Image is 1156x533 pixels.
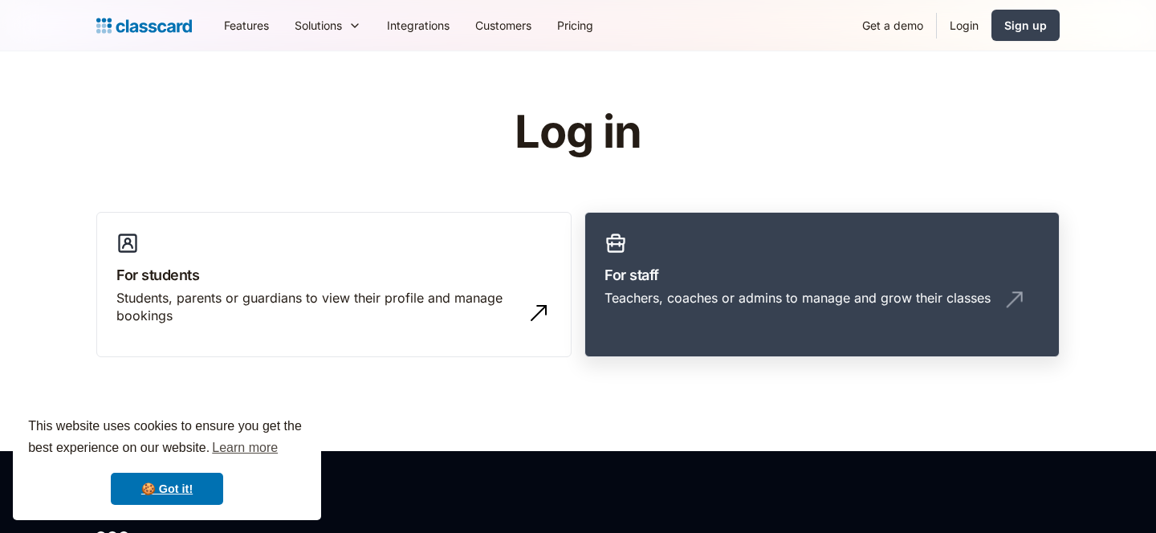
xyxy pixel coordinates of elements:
[937,7,991,43] a: Login
[116,264,552,286] h3: For students
[295,17,342,34] div: Solutions
[211,7,282,43] a: Features
[116,289,519,325] div: Students, parents or guardians to view their profile and manage bookings
[96,14,192,37] a: Logo
[324,108,833,157] h1: Log in
[96,212,572,358] a: For studentsStudents, parents or guardians to view their profile and manage bookings
[1004,17,1047,34] div: Sign up
[544,7,606,43] a: Pricing
[604,264,1040,286] h3: For staff
[462,7,544,43] a: Customers
[991,10,1060,41] a: Sign up
[584,212,1060,358] a: For staffTeachers, coaches or admins to manage and grow their classes
[282,7,374,43] div: Solutions
[849,7,936,43] a: Get a demo
[28,417,306,460] span: This website uses cookies to ensure you get the best experience on our website.
[374,7,462,43] a: Integrations
[111,473,223,505] a: dismiss cookie message
[604,289,991,307] div: Teachers, coaches or admins to manage and grow their classes
[210,436,280,460] a: learn more about cookies
[13,401,321,520] div: cookieconsent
